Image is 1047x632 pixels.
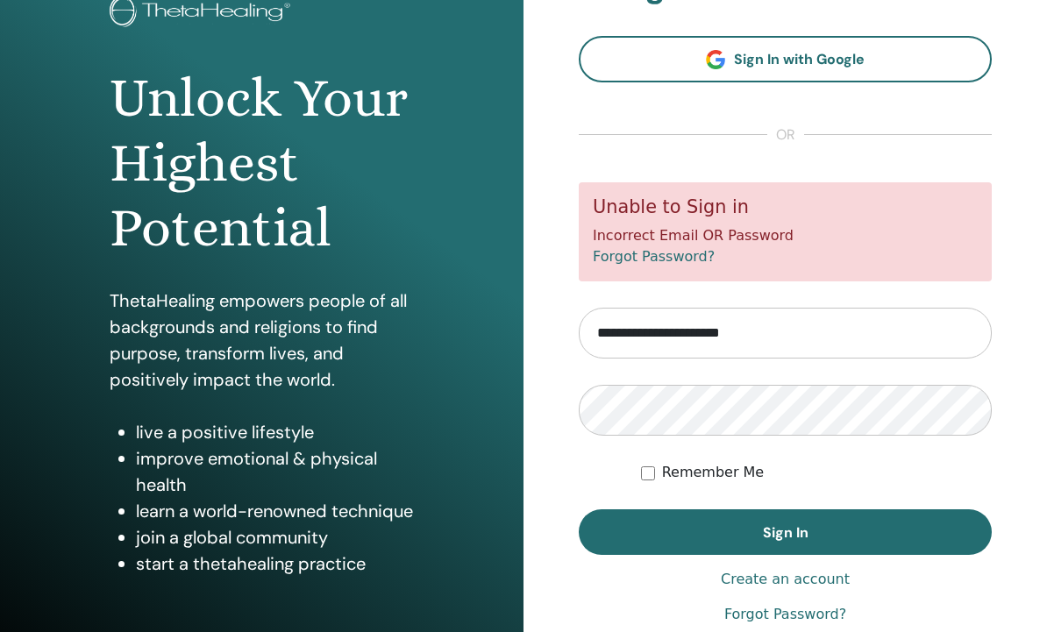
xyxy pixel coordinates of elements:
[763,523,808,542] span: Sign In
[579,182,992,281] div: Incorrect Email OR Password
[136,445,415,498] li: improve emotional & physical health
[641,462,992,483] div: Keep me authenticated indefinitely or until I manually logout
[724,604,846,625] a: Forgot Password?
[110,66,415,261] h1: Unlock Your Highest Potential
[579,36,992,82] a: Sign In with Google
[136,419,415,445] li: live a positive lifestyle
[767,124,804,146] span: or
[136,550,415,577] li: start a thetahealing practice
[136,524,415,550] li: join a global community
[136,498,415,524] li: learn a world-renowned technique
[579,509,992,555] button: Sign In
[721,569,850,590] a: Create an account
[110,288,415,393] p: ThetaHealing empowers people of all backgrounds and religions to find purpose, transform lives, a...
[734,50,865,68] span: Sign In with Google
[593,196,978,218] h5: Unable to Sign in
[593,248,715,265] a: Forgot Password?
[662,462,765,483] label: Remember Me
